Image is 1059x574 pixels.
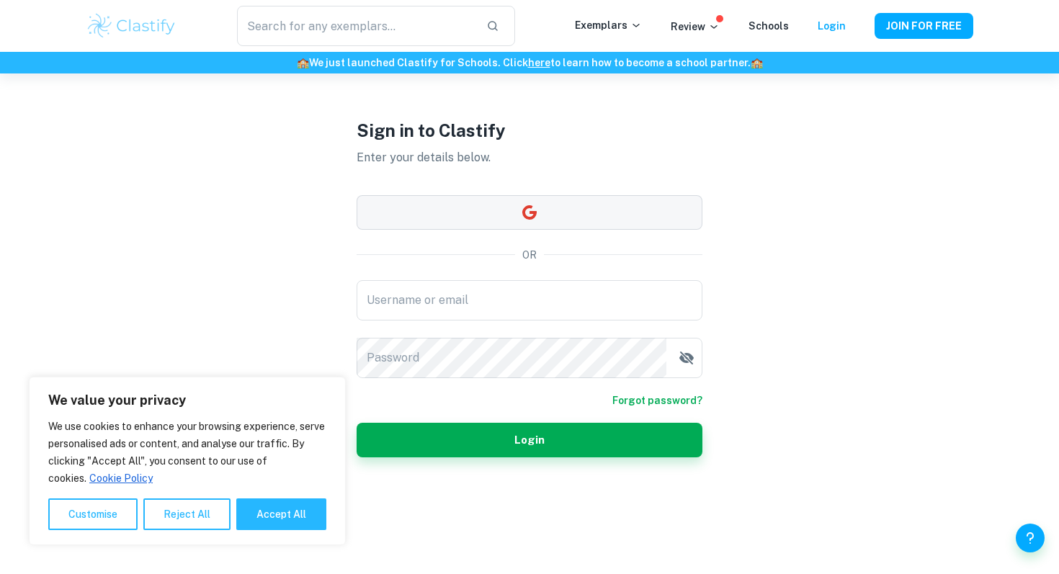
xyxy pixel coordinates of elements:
[237,6,475,46] input: Search for any exemplars...
[48,392,326,409] p: We value your privacy
[357,423,702,457] button: Login
[875,13,973,39] button: JOIN FOR FREE
[749,20,789,32] a: Schools
[522,247,537,263] p: OR
[671,19,720,35] p: Review
[751,57,763,68] span: 🏫
[29,377,346,545] div: We value your privacy
[1016,524,1045,552] button: Help and Feedback
[612,393,702,408] a: Forgot password?
[48,418,326,487] p: We use cookies to enhance your browsing experience, serve personalised ads or content, and analys...
[89,472,153,485] a: Cookie Policy
[3,55,1056,71] h6: We just launched Clastify for Schools. Click to learn how to become a school partner.
[357,149,702,166] p: Enter your details below.
[86,12,177,40] img: Clastify logo
[297,57,309,68] span: 🏫
[143,498,231,530] button: Reject All
[48,498,138,530] button: Customise
[357,117,702,143] h1: Sign in to Clastify
[528,57,550,68] a: here
[236,498,326,530] button: Accept All
[818,20,846,32] a: Login
[575,17,642,33] p: Exemplars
